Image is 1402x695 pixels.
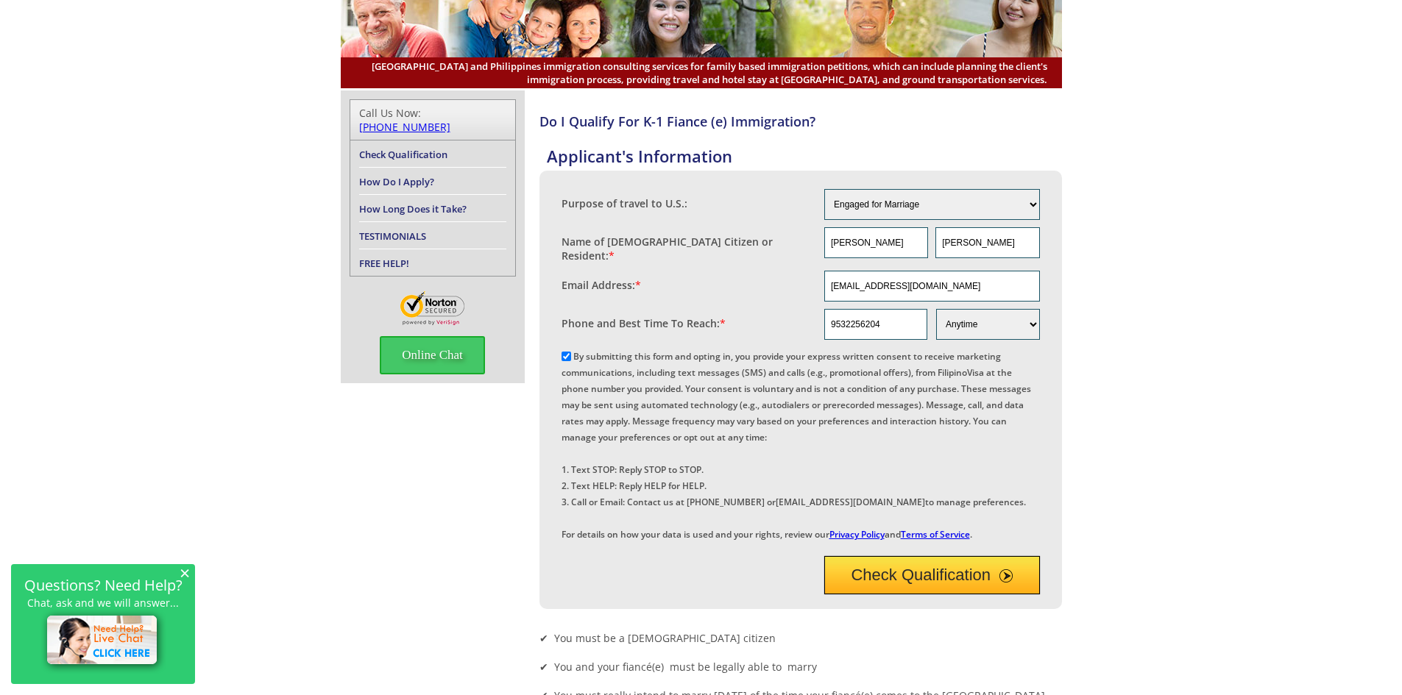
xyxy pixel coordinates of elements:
p: ✔ You must be a [DEMOGRAPHIC_DATA] citizen [539,631,1062,645]
span: × [180,566,190,579]
span: [GEOGRAPHIC_DATA] and Philippines immigration consulting services for family based immigration pe... [355,60,1047,86]
h2: Questions? Need Help? [18,579,188,591]
p: Chat, ask and we will answer... [18,596,188,609]
a: [PHONE_NUMBER] [359,120,450,134]
input: First Name [824,227,928,258]
a: Terms of Service [901,528,970,541]
h4: Applicant's Information [547,145,1062,167]
label: Purpose of travel to U.S.: [562,196,687,210]
select: Phone and Best Reach Time are required. [936,309,1039,340]
button: Check Qualification [824,556,1040,594]
a: How Long Does it Take? [359,202,467,215]
p: ✔ You and your fiancé(e) must be legally able to marry [539,660,1062,674]
a: How Do I Apply? [359,175,434,188]
input: By submitting this form and opting in, you provide your express written consent to receive market... [562,352,571,361]
h4: Do I Qualify For K-1 Fiance (e) Immigration? [539,113,1062,130]
input: Phone [824,309,927,340]
label: Name of [DEMOGRAPHIC_DATA] Citizen or Resident: [562,235,810,263]
label: Phone and Best Time To Reach: [562,316,726,330]
a: Check Qualification [359,148,447,161]
a: Privacy Policy [829,528,885,541]
input: Last Name [935,227,1039,258]
span: Online Chat [380,336,485,374]
a: TESTIMONIALS [359,229,426,243]
img: live-chat-icon.png [40,609,166,674]
div: Call Us Now: [359,106,506,134]
input: Email Address [824,271,1040,302]
label: Email Address: [562,278,641,292]
label: By submitting this form and opting in, you provide your express written consent to receive market... [562,350,1031,541]
a: FREE HELP! [359,257,409,270]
